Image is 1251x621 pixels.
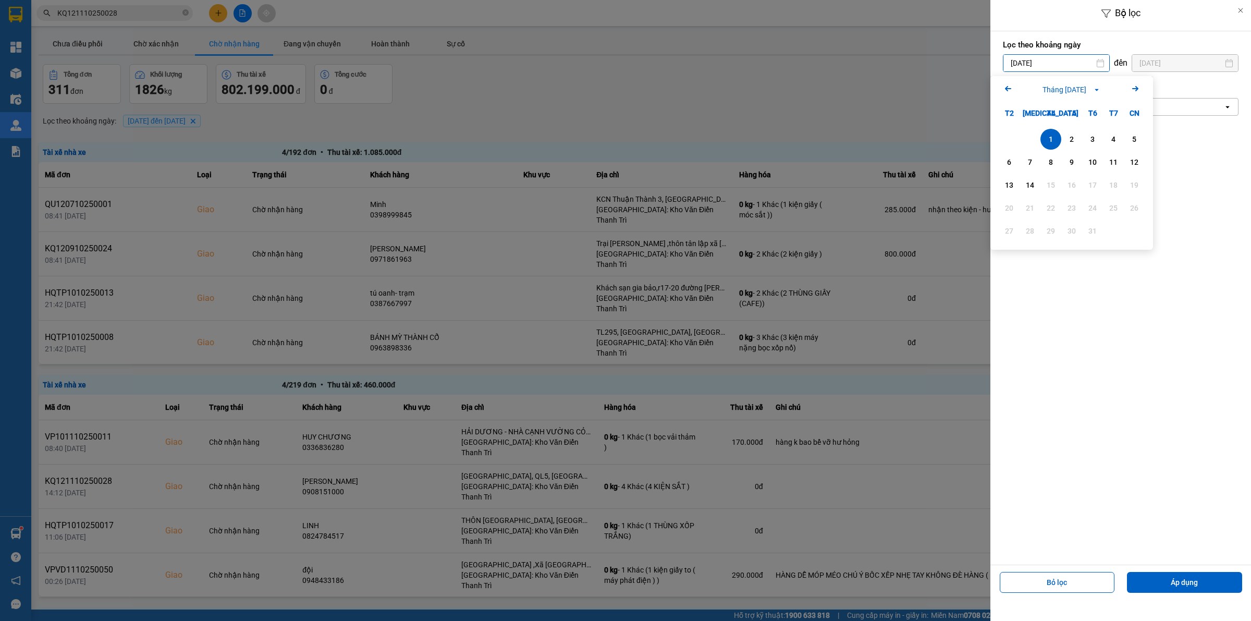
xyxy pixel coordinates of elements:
[1110,58,1132,68] div: đến
[1082,129,1103,150] div: Choose Thứ Sáu, tháng 10 3 2025. It's available.
[1127,202,1142,214] div: 26
[1127,156,1142,168] div: 12
[1002,82,1014,96] button: Previous month.
[1061,152,1082,173] div: Choose Thứ Năm, tháng 10 9 2025. It's available.
[1082,221,1103,241] div: Not available. Thứ Sáu, tháng 10 31 2025.
[1023,202,1037,214] div: 21
[1106,202,1121,214] div: 25
[1127,179,1142,191] div: 19
[1020,221,1040,241] div: Not available. Thứ Ba, tháng 10 28 2025.
[1129,82,1142,95] svg: Arrow Right
[1082,175,1103,196] div: Not available. Thứ Sáu, tháng 10 17 2025.
[1085,156,1100,168] div: 10
[1002,202,1016,214] div: 20
[990,76,1153,250] div: Calendar.
[1040,198,1061,218] div: Not available. Thứ Tư, tháng 10 22 2025.
[1223,103,1232,111] svg: open
[1061,221,1082,241] div: Not available. Thứ Năm, tháng 10 30 2025.
[1023,179,1037,191] div: 14
[999,221,1020,241] div: Not available. Thứ Hai, tháng 10 27 2025.
[1020,198,1040,218] div: Not available. Thứ Ba, tháng 10 21 2025.
[1003,55,1109,71] input: Select a date.
[1044,133,1058,145] div: 1
[999,175,1020,196] div: Choose Thứ Hai, tháng 10 13 2025. It's available.
[1085,133,1100,145] div: 3
[1124,152,1145,173] div: Choose Chủ Nhật, tháng 10 12 2025. It's available.
[1082,198,1103,218] div: Not available. Thứ Sáu, tháng 10 24 2025.
[1127,133,1142,145] div: 5
[999,198,1020,218] div: Not available. Thứ Hai, tháng 10 20 2025.
[1023,156,1037,168] div: 7
[1082,152,1103,173] div: Choose Thứ Sáu, tháng 10 10 2025. It's available.
[1040,129,1061,150] div: Selected. Thứ Tư, tháng 10 1 2025. It's available.
[1061,103,1082,124] div: T5
[1040,103,1061,124] div: T4
[1064,179,1079,191] div: 16
[1061,198,1082,218] div: Not available. Thứ Năm, tháng 10 23 2025.
[1082,103,1103,124] div: T6
[1040,152,1061,173] div: Choose Thứ Tư, tháng 10 8 2025. It's available.
[1085,225,1100,237] div: 31
[1064,225,1079,237] div: 30
[1040,221,1061,241] div: Not available. Thứ Tư, tháng 10 29 2025.
[1129,82,1142,96] button: Next month.
[999,103,1020,124] div: T2
[1106,179,1121,191] div: 18
[1124,198,1145,218] div: Not available. Chủ Nhật, tháng 10 26 2025.
[999,152,1020,173] div: Choose Thứ Hai, tháng 10 6 2025. It's available.
[1085,179,1100,191] div: 17
[1124,129,1145,150] div: Choose Chủ Nhật, tháng 10 5 2025. It's available.
[1124,103,1145,124] div: CN
[1040,175,1061,196] div: Not available. Thứ Tư, tháng 10 15 2025.
[1002,156,1016,168] div: 6
[1061,129,1082,150] div: Choose Thứ Năm, tháng 10 2 2025. It's available.
[1020,175,1040,196] div: Choose Thứ Ba, tháng 10 14 2025. It's available.
[1044,225,1058,237] div: 29
[1023,225,1037,237] div: 28
[1003,40,1238,50] label: Lọc theo khoảng ngày
[1039,84,1104,95] button: Tháng [DATE]
[1020,103,1040,124] div: [MEDICAL_DATA]
[1064,202,1079,214] div: 23
[1000,572,1115,593] button: Bỏ lọc
[1106,156,1121,168] div: 11
[1085,202,1100,214] div: 24
[1106,133,1121,145] div: 4
[1124,175,1145,196] div: Not available. Chủ Nhật, tháng 10 19 2025.
[1103,103,1124,124] div: T7
[1132,55,1238,71] input: Select a date.
[1020,152,1040,173] div: Choose Thứ Ba, tháng 10 7 2025. It's available.
[1002,179,1016,191] div: 13
[1103,198,1124,218] div: Not available. Thứ Bảy, tháng 10 25 2025.
[1061,175,1082,196] div: Not available. Thứ Năm, tháng 10 16 2025.
[1044,179,1058,191] div: 15
[1103,152,1124,173] div: Choose Thứ Bảy, tháng 10 11 2025. It's available.
[1064,156,1079,168] div: 9
[1103,129,1124,150] div: Choose Thứ Bảy, tháng 10 4 2025. It's available.
[1002,82,1014,95] svg: Arrow Left
[1115,7,1140,18] span: Bộ lọc
[1044,202,1058,214] div: 22
[1002,225,1016,237] div: 27
[1044,156,1058,168] div: 8
[1127,572,1242,593] button: Áp dụng
[1103,175,1124,196] div: Not available. Thứ Bảy, tháng 10 18 2025.
[1064,133,1079,145] div: 2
